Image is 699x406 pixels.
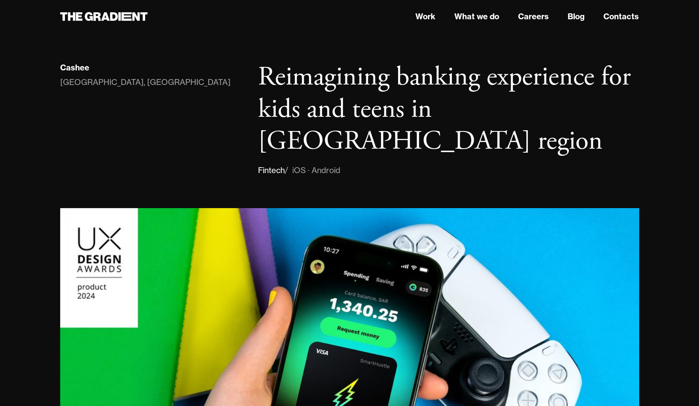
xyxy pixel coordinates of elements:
[518,11,549,22] a: Careers
[415,11,435,22] a: Work
[258,164,285,177] div: Fintech
[603,11,639,22] a: Contacts
[60,76,231,89] div: [GEOGRAPHIC_DATA], [GEOGRAPHIC_DATA]
[60,63,89,73] div: Cashee
[258,61,639,158] h1: Reimagining banking experience for kids and teens in [GEOGRAPHIC_DATA] region
[285,164,340,177] div: / iOS · Android
[454,11,499,22] a: What we do
[568,11,585,22] a: Blog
